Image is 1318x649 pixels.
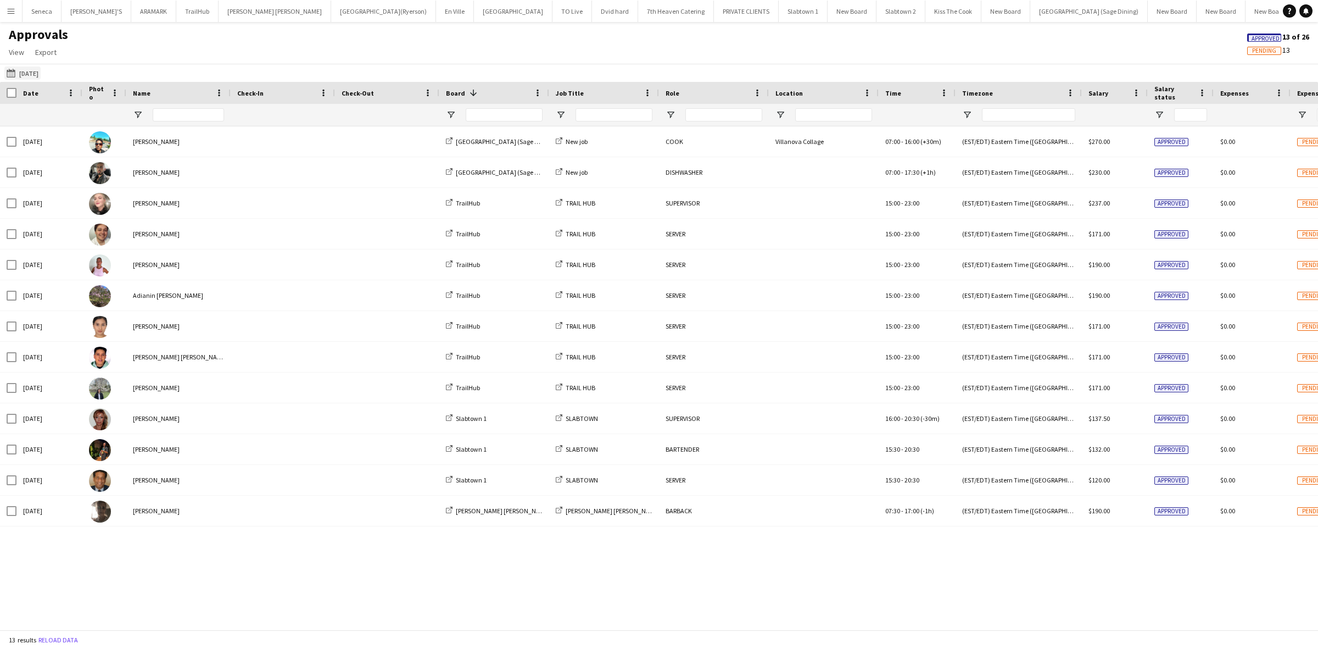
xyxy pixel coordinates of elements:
[566,168,588,176] span: New job
[446,476,487,484] a: Slabtown 1
[126,342,231,372] div: [PERSON_NAME] [PERSON_NAME]
[904,260,919,269] span: 23:00
[885,414,900,423] span: 16:00
[1088,199,1110,207] span: $237.00
[659,219,769,249] div: SERVER
[828,1,876,22] button: New Board
[1088,230,1110,238] span: $171.00
[901,137,903,146] span: -
[1247,45,1290,55] span: 13
[556,353,595,361] a: TRAIL HUB
[920,168,936,176] span: (+1h)
[901,168,903,176] span: -
[566,445,598,453] span: SLABTOWN
[1088,291,1110,299] span: $190.00
[446,507,550,515] a: [PERSON_NAME] [PERSON_NAME]
[456,445,487,453] span: Slabtown 1
[1154,507,1188,515] span: Approved
[956,249,1082,280] div: (EST/EDT) Eastern Time ([GEOGRAPHIC_DATA] & [GEOGRAPHIC_DATA])
[4,45,29,59] a: View
[1220,322,1235,330] span: $0.00
[16,342,82,372] div: [DATE]
[1220,89,1249,97] span: Expenses
[23,1,62,22] button: Seneca
[446,322,480,330] a: TrailHub
[23,89,38,97] span: Date
[556,384,595,392] a: TRAIL HUB
[1088,89,1108,97] span: Salary
[566,476,598,484] span: SLABTOWN
[659,373,769,403] div: SERVER
[956,188,1082,218] div: (EST/EDT) Eastern Time ([GEOGRAPHIC_DATA] & [GEOGRAPHIC_DATA])
[1088,507,1110,515] span: $190.00
[592,1,638,22] button: Dvid hard
[956,496,1082,526] div: (EST/EDT) Eastern Time ([GEOGRAPHIC_DATA] & [GEOGRAPHIC_DATA])
[16,219,82,249] div: [DATE]
[1088,414,1110,423] span: $137.50
[446,445,487,453] a: Slabtown 1
[904,199,919,207] span: 23:00
[1154,230,1188,238] span: Approved
[16,126,82,157] div: [DATE]
[904,353,919,361] span: 23:00
[35,47,57,57] span: Export
[885,291,900,299] span: 15:00
[556,291,595,299] a: TRAIL HUB
[904,230,919,238] span: 23:00
[1088,322,1110,330] span: $171.00
[176,1,219,22] button: TrailHub
[456,199,480,207] span: TrailHub
[1154,476,1188,485] span: Approved
[769,126,879,157] div: Villanova Collage
[89,254,111,276] img: Vicky Stimac
[474,1,552,22] button: [GEOGRAPHIC_DATA]
[89,85,107,101] span: Photo
[133,89,150,97] span: Name
[904,291,919,299] span: 23:00
[446,291,480,299] a: TrailHub
[1174,108,1207,121] input: Salary status Filter Input
[904,137,919,146] span: 16:00
[556,199,595,207] a: TRAIL HUB
[219,1,331,22] button: [PERSON_NAME] [PERSON_NAME]
[16,157,82,187] div: [DATE]
[16,496,82,526] div: [DATE]
[16,465,82,495] div: [DATE]
[901,199,903,207] span: -
[446,384,480,392] a: TrailHub
[16,188,82,218] div: [DATE]
[446,260,480,269] a: TrailHub
[1148,1,1197,22] button: New Board
[89,439,111,461] img: Nicholas Unazoi
[126,157,231,187] div: [PERSON_NAME]
[1088,353,1110,361] span: $171.00
[446,353,480,361] a: TrailHub
[659,126,769,157] div: COOK
[566,291,595,299] span: TRAIL HUB
[16,249,82,280] div: [DATE]
[566,384,595,392] span: TRAIL HUB
[1088,445,1110,453] span: $132.00
[456,168,555,176] span: [GEOGRAPHIC_DATA] (Sage Dining)
[1220,137,1235,146] span: $0.00
[62,1,131,22] button: [PERSON_NAME]'S
[1088,168,1110,176] span: $230.00
[956,403,1082,434] div: (EST/EDT) Eastern Time ([GEOGRAPHIC_DATA] & [GEOGRAPHIC_DATA])
[659,496,769,526] div: BARBACK
[16,403,82,434] div: [DATE]
[885,89,901,97] span: Time
[885,168,900,176] span: 07:00
[659,342,769,372] div: SERVER
[885,260,900,269] span: 15:00
[566,230,595,238] span: TRAIL HUB
[1154,85,1194,101] span: Salary status
[901,260,903,269] span: -
[904,168,919,176] span: 17:30
[556,110,566,120] button: Open Filter Menu
[126,249,231,280] div: [PERSON_NAME]
[666,89,679,97] span: Role
[956,465,1082,495] div: (EST/EDT) Eastern Time ([GEOGRAPHIC_DATA] & [GEOGRAPHIC_DATA])
[1154,446,1188,454] span: Approved
[1154,169,1188,177] span: Approved
[89,501,111,523] img: Luz Ivonne Sauza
